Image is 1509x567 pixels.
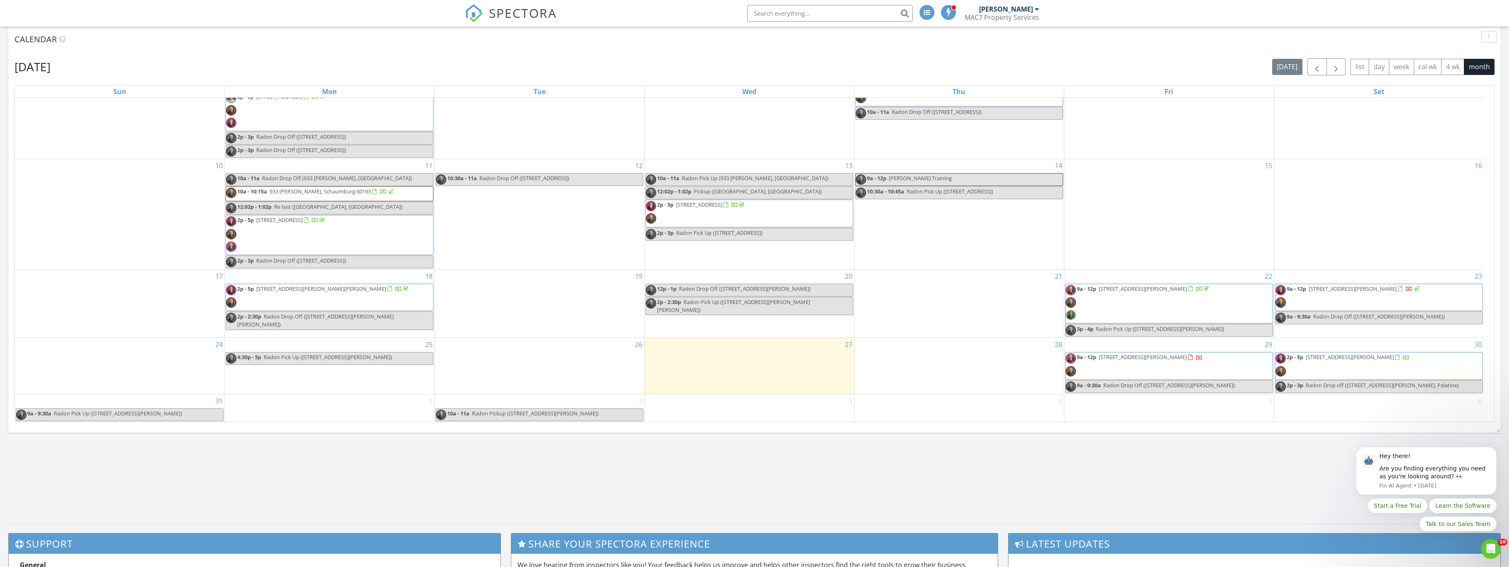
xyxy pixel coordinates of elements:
[1343,399,1509,545] iframe: Intercom notifications message
[951,86,967,97] a: Thursday
[1077,325,1093,333] span: 3p - 4p
[270,188,371,195] span: 933 [PERSON_NAME], Schaumburg 60193
[1274,159,1484,270] td: Go to August 16, 2025
[1274,338,1484,394] td: Go to August 30, 2025
[1287,285,1306,292] span: 9a - 12p
[867,188,904,195] span: 10:30a - 10:45a
[1064,338,1274,394] td: Go to August 29, 2025
[1066,285,1076,295] img: dan_spectora.jpg
[867,108,889,116] span: 10a - 11a
[1103,381,1235,389] span: Radon Drop Off ([STREET_ADDRESS][PERSON_NAME])
[1057,394,1064,408] a: Go to September 4, 2025
[1306,381,1459,389] span: Radon Drop off ([STREET_ADDRESS][PERSON_NAME], Palatine)
[1272,59,1302,75] button: [DATE]
[1498,539,1507,545] span: 10
[1053,338,1064,351] a: Go to August 28, 2025
[16,410,26,420] img: mark_spectora.jpg
[856,93,866,103] img: mark_spectora.jpg
[226,118,236,128] img: andrew_spectora.jpg
[256,216,303,224] span: [STREET_ADDRESS]
[1414,59,1442,75] button: cal wk
[225,394,435,422] td: Go to September 1, 2025
[237,285,254,292] span: 2p - 5p
[1372,86,1386,97] a: Saturday
[256,285,386,292] span: [STREET_ADDRESS][PERSON_NAME][PERSON_NAME]
[226,186,433,201] a: 10a - 10:15a 933 [PERSON_NAME], Schaumburg 60193
[1064,37,1274,159] td: Go to August 8, 2025
[225,37,435,159] td: Go to August 4, 2025
[633,159,644,172] a: Go to August 12, 2025
[435,37,645,159] td: Go to August 5, 2025
[226,284,433,311] a: 2p - 5p [STREET_ADDRESS][PERSON_NAME][PERSON_NAME]
[1350,59,1369,75] button: list
[256,93,303,100] span: [STREET_ADDRESS]
[1066,310,1076,320] img: eric_spectora.jpg
[237,216,254,224] span: 2p - 5p
[1276,297,1286,308] img: mark_spectora.jpg
[226,353,236,364] img: mark_spectora.jpg
[1275,352,1483,379] a: 2p - 5p [STREET_ADDRESS][PERSON_NAME]
[854,159,1064,270] td: Go to August 14, 2025
[424,159,434,172] a: Go to August 11, 2025
[657,201,746,208] a: 2p - 5p [STREET_ADDRESS]
[979,5,1033,13] div: [PERSON_NAME]
[1274,269,1484,338] td: Go to August 23, 2025
[1064,269,1274,338] td: Go to August 22, 2025
[237,174,260,182] span: 10a - 11a
[682,174,828,182] span: Radon Pick Up (933 [PERSON_NAME], [GEOGRAPHIC_DATA])
[112,86,128,97] a: Sunday
[1313,313,1445,320] span: Radon Drop Off ([STREET_ADDRESS][PERSON_NAME])
[1066,325,1076,335] img: mark_spectora.jpg
[1099,353,1187,361] span: [STREET_ADDRESS][PERSON_NAME]
[645,269,854,338] td: Go to August 20, 2025
[1276,381,1286,392] img: mark_spectora.jpg
[657,188,691,195] span: 12:02p - 1:02p
[1053,159,1064,172] a: Go to August 14, 2025
[15,394,225,422] td: Go to August 31, 2025
[1077,381,1101,389] span: 9a - 9:30a
[511,533,998,554] h3: Share Your Spectora Experience
[676,229,763,236] span: Radon Pick Up ([STREET_ADDRESS])
[1287,353,1410,361] a: 2p - 5p [STREET_ADDRESS][PERSON_NAME]
[262,174,412,182] span: Radon Drop Off (933 [PERSON_NAME], [GEOGRAPHIC_DATA])
[1441,59,1464,75] button: 4 wk
[907,188,993,195] span: Radon Pick Up ([STREET_ADDRESS])
[14,34,57,45] span: Calendar
[1287,381,1303,389] span: 2p - 3p
[1369,59,1389,75] button: day
[646,285,656,295] img: mark_spectora.jpg
[657,285,676,292] span: 12p - 1p
[1066,381,1076,392] img: mark_spectora.jpg
[645,159,854,270] td: Go to August 13, 2025
[645,200,853,227] a: 2p - 5p [STREET_ADDRESS]
[1008,533,1500,554] h3: Latest Updates
[646,201,656,211] img: andrew_spectora.jpg
[424,338,434,351] a: Go to August 25, 2025
[843,159,854,172] a: Go to August 13, 2025
[657,174,679,182] span: 10a - 11a
[646,298,656,309] img: mark_spectora.jpg
[237,133,254,140] span: 2p - 3p
[15,159,225,270] td: Go to August 10, 2025
[1263,338,1274,351] a: Go to August 29, 2025
[1477,394,1484,408] a: Go to September 6, 2025
[489,4,557,22] span: SPECTORA
[226,105,236,116] img: mark_spectora.jpg
[447,410,469,417] span: 10a - 11a
[645,37,854,159] td: Go to August 6, 2025
[237,146,254,154] span: 2p - 3p
[1077,285,1096,292] span: 9a - 12p
[436,410,446,420] img: mark_spectora.jpg
[1287,313,1311,320] span: 9a - 9:30a
[854,269,1064,338] td: Go to August 21, 2025
[657,201,674,208] span: 2p - 5p
[1464,59,1495,75] button: month
[1077,353,1096,361] span: 9a - 12p
[226,285,236,295] img: andrew_spectora.jpg
[226,188,236,198] img: mark_spectora.jpg
[427,394,434,408] a: Go to September 1, 2025
[646,188,656,198] img: mark_spectora.jpg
